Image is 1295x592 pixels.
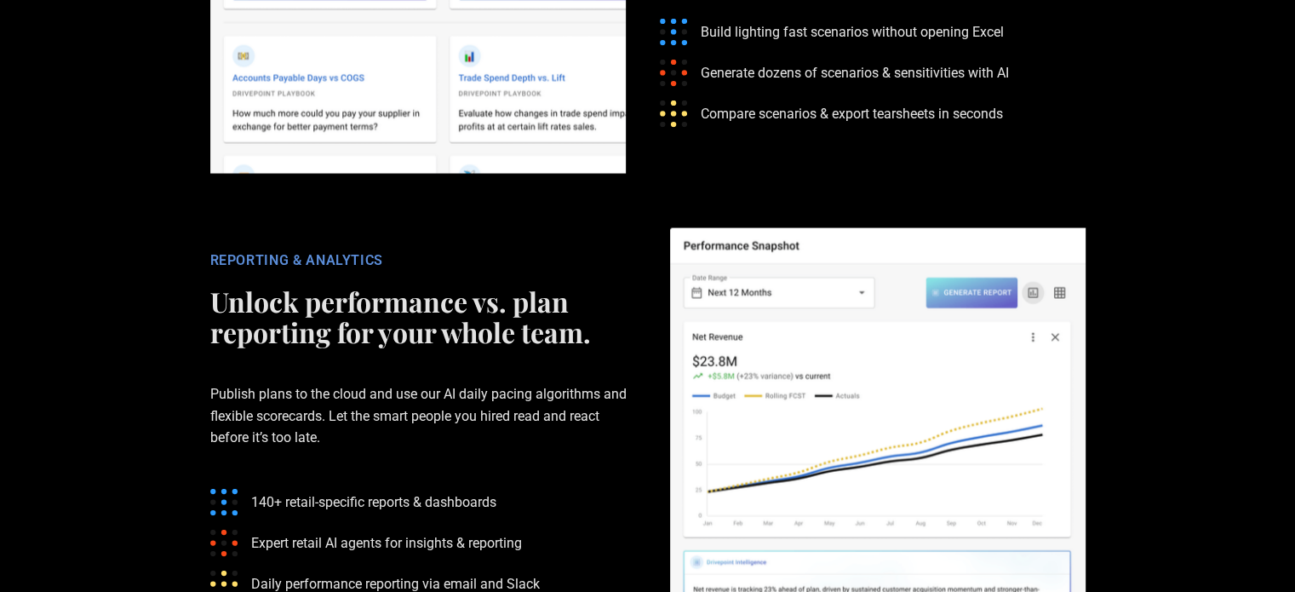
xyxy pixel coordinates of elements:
p: Expert retail AI agents for insights & reporting [251,532,522,554]
p: 140+ retail-specific reports & dashboards [251,491,496,513]
p: Generate dozens of scenarios & sensitivities with AI [701,62,1009,83]
div: REPORTING & ANALYTICS [210,252,636,269]
p: Publish plans to the cloud and use our AI daily pacing algorithms and flexible scorecards. Let th... [210,356,636,475]
p: Compare scenarios & export tearsheets in seconds [701,103,1003,124]
h2: Unlock performance vs. plan reporting for your whole team. [210,286,636,348]
p: Build lighting fast scenarios without opening Excel [701,21,1004,43]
